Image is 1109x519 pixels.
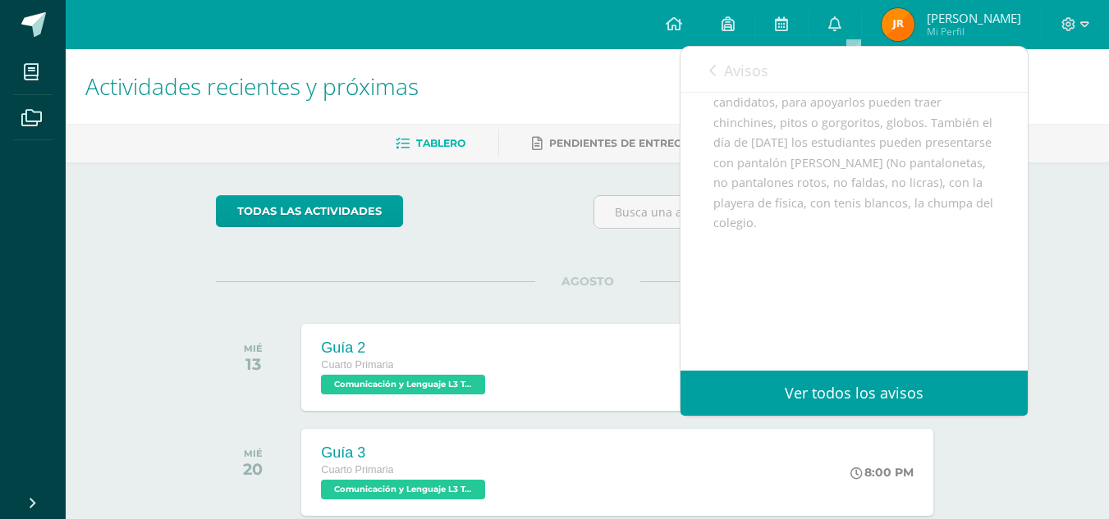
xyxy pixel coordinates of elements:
a: Ver todos los avisos [681,371,1028,416]
span: Pendientes de entrega [549,137,690,149]
div: MIÉ [243,448,263,459]
span: AGOSTO [535,274,640,289]
span: Cuarto Primaria [321,464,393,476]
span: avisos sin leer [909,60,999,78]
span: Comunicación y Lenguaje L3 Terce Idioma 'A' [321,375,485,394]
a: Tablero [396,130,465,157]
a: Pendientes de entrega [532,130,690,157]
span: Actividades recientes y próximas [85,71,419,102]
span: Tablero [416,137,465,149]
span: Cuarto Primaria [321,359,393,371]
img: 0bd5afa1ddba2470a591d0eee076f7d5.png [882,8,914,41]
div: Guía 3 [321,444,489,462]
input: Busca una actividad próxima aquí... [594,196,958,228]
div: 20 [243,459,263,479]
span: [PERSON_NAME] [927,10,1021,26]
div: Guía 2 [321,339,489,357]
div: 8:00 PM [850,465,914,480]
a: todas las Actividades [216,195,403,227]
div: 13 [244,354,263,374]
div: MIÉ [244,343,263,354]
span: 1 [909,60,916,78]
span: Comunicación y Lenguaje L3 Terce Idioma 'A' [321,480,485,499]
span: Mi Perfil [927,25,1021,39]
span: Avisos [724,61,768,80]
div: Buen día queridos papitos y estudiantes el día de [DATE] tendremos la presentación de nuestros ca... [713,52,995,353]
